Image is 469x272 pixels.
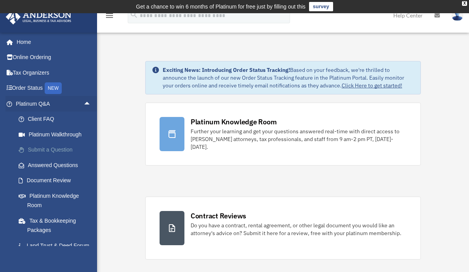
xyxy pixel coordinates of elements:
[145,197,421,260] a: Contract Reviews Do you have a contract, rental agreement, or other legal document you would like...
[11,238,103,253] a: Land Trust & Deed Forum
[11,213,103,238] a: Tax & Bookkeeping Packages
[5,96,103,112] a: Platinum Q&Aarrow_drop_up
[5,65,103,80] a: Tax Organizers
[309,2,333,11] a: survey
[5,80,103,96] a: Order StatusNEW
[452,10,463,21] img: User Pic
[11,127,103,142] a: Platinum Walkthrough
[105,11,114,20] i: menu
[11,173,103,188] a: Document Review
[5,50,103,65] a: Online Ordering
[11,188,103,213] a: Platinum Knowledge Room
[191,221,406,237] div: Do you have a contract, rental agreement, or other legal document you would like an attorney's ad...
[163,66,414,89] div: Based on your feedback, we're thrilled to announce the launch of our new Order Status Tracking fe...
[83,96,99,112] span: arrow_drop_up
[5,34,99,50] a: Home
[11,112,103,127] a: Client FAQ
[191,117,277,127] div: Platinum Knowledge Room
[191,211,246,221] div: Contract Reviews
[3,9,74,24] img: Anderson Advisors Platinum Portal
[130,10,138,19] i: search
[11,157,103,173] a: Answered Questions
[11,142,103,158] a: Submit a Question
[462,1,467,6] div: close
[45,82,62,94] div: NEW
[145,103,421,166] a: Platinum Knowledge Room Further your learning and get your questions answered real-time with dire...
[342,82,402,89] a: Click Here to get started!
[105,14,114,20] a: menu
[163,66,290,73] strong: Exciting News: Introducing Order Status Tracking!
[136,2,306,11] div: Get a chance to win 6 months of Platinum for free just by filling out this
[191,127,406,151] div: Further your learning and get your questions answered real-time with direct access to [PERSON_NAM...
